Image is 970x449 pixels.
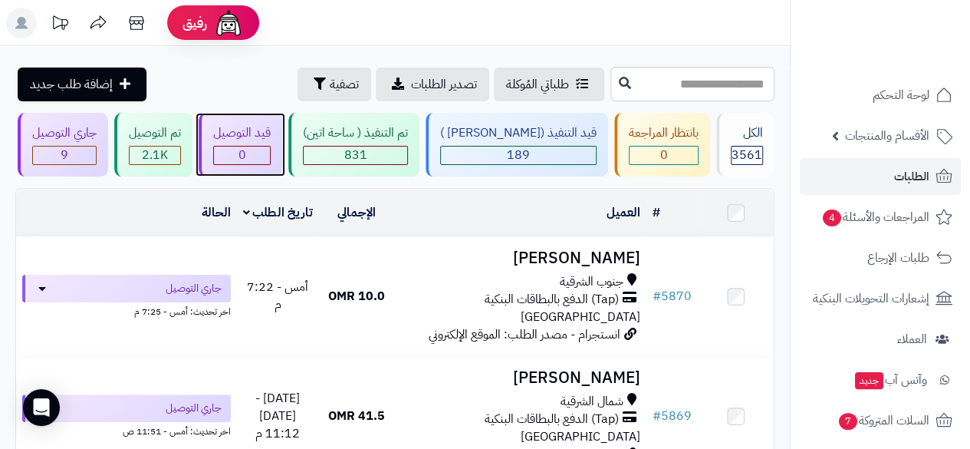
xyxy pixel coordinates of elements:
a: # [653,203,660,222]
a: #5869 [653,407,692,425]
h3: [PERSON_NAME] [400,249,640,267]
a: جاري التوصيل 9 [15,113,111,177]
span: 0 [660,146,668,164]
a: طلباتي المُوكلة [494,68,604,101]
a: تصدير الطلبات [376,68,489,101]
a: الإجمالي [337,203,376,222]
div: جاري التوصيل [32,124,97,142]
span: جديد [855,372,883,389]
span: تصدير الطلبات [411,75,477,94]
span: تصفية [330,75,359,94]
div: بانتظار المراجعة [629,124,699,142]
span: الطلبات [894,166,929,187]
h3: [PERSON_NAME] [400,369,640,387]
span: إشعارات التحويلات البنكية [813,288,929,309]
a: تم التوصيل 2.1K [111,113,196,177]
span: إضافة طلب جديد [30,75,113,94]
span: طلبات الإرجاع [867,247,929,269]
span: شمال الشرقية [561,393,623,411]
a: تاريخ الطلب [243,203,313,222]
a: السلات المتروكة7 [800,402,961,439]
div: قيد التوصيل [213,124,271,142]
a: قيد التوصيل 0 [196,113,285,177]
span: (Tap) الدفع بالبطاقات البنكية [485,291,619,309]
span: 189 [507,146,530,164]
span: 0 [238,146,246,164]
div: 9 [33,147,96,164]
a: إشعارات التحويلات البنكية [800,280,961,317]
div: 0 [214,147,270,164]
a: تحديثات المنصة [41,8,79,42]
span: 7 [839,413,857,430]
span: الأقسام والمنتجات [845,125,929,147]
span: المراجعات والأسئلة [821,206,929,228]
span: رفيق [182,14,207,32]
span: العملاء [897,328,927,350]
span: وآتس آب [853,369,927,391]
span: 831 [344,146,367,164]
span: 41.5 OMR [328,407,385,425]
span: جاري التوصيل [166,401,222,416]
div: 831 [304,147,407,164]
a: الطلبات [800,158,961,195]
span: # [653,407,661,425]
span: جنوب الشرقية [560,273,623,291]
div: تم التوصيل [129,124,181,142]
div: تم التنفيذ ( ساحة اتين) [303,124,408,142]
span: لوحة التحكم [873,84,929,106]
div: قيد التنفيذ ([PERSON_NAME] ) [440,124,597,142]
a: العميل [607,203,640,222]
img: ai-face.png [213,8,244,38]
span: [GEOGRAPHIC_DATA] [521,428,640,446]
a: إضافة طلب جديد [18,68,146,101]
div: 189 [441,147,596,164]
span: 4 [823,210,841,226]
a: بانتظار المراجعة 0 [611,113,713,177]
button: تصفية [298,68,371,101]
span: [DATE] - [DATE] 11:12 م [255,389,300,443]
a: العملاء [800,321,961,358]
a: تم التنفيذ ( ساحة اتين) 831 [285,113,423,177]
span: # [653,287,661,305]
a: وآتس آبجديد [800,362,961,398]
a: قيد التنفيذ ([PERSON_NAME] ) 189 [423,113,611,177]
span: أمس - 7:22 م [247,278,308,314]
a: لوحة التحكم [800,77,961,114]
div: اخر تحديث: أمس - 11:51 ص [22,422,231,438]
span: انستجرام - مصدر الطلب: الموقع الإلكتروني [429,325,620,344]
span: 2.1K [142,146,168,164]
span: السلات المتروكة [837,410,929,431]
a: المراجعات والأسئلة4 [800,199,961,236]
span: [GEOGRAPHIC_DATA] [521,308,640,326]
a: #5870 [653,287,692,305]
div: 0 [630,147,698,164]
a: طلبات الإرجاع [800,239,961,276]
div: اخر تحديث: أمس - 7:25 م [22,302,231,319]
div: 2081 [130,147,180,164]
div: Open Intercom Messenger [23,389,60,426]
span: 10.0 OMR [328,287,385,305]
span: طلباتي المُوكلة [506,75,569,94]
a: الحالة [202,203,231,222]
div: الكل [731,124,763,142]
span: (Tap) الدفع بالبطاقات البنكية [485,411,619,428]
span: 9 [61,146,68,164]
span: 3561 [732,146,762,164]
span: جاري التوصيل [166,281,222,296]
a: الكل3561 [713,113,778,177]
